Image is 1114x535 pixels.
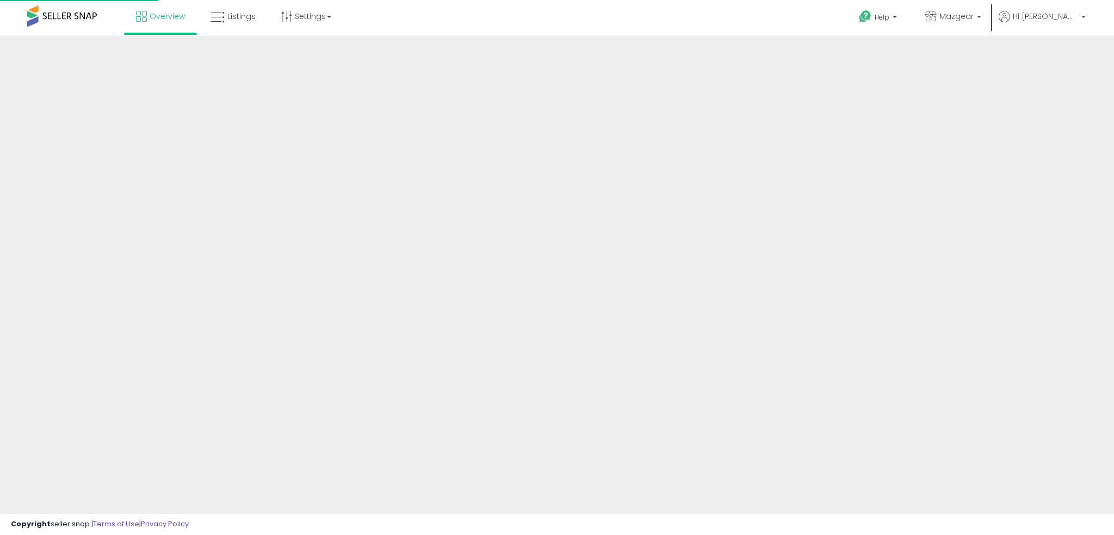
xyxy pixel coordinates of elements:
[858,10,872,23] i: Get Help
[150,11,185,22] span: Overview
[227,11,256,22] span: Listings
[939,11,974,22] span: Mazgear
[999,11,1086,35] a: Hi [PERSON_NAME]
[850,2,908,35] a: Help
[875,13,889,22] span: Help
[1013,11,1078,22] span: Hi [PERSON_NAME]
